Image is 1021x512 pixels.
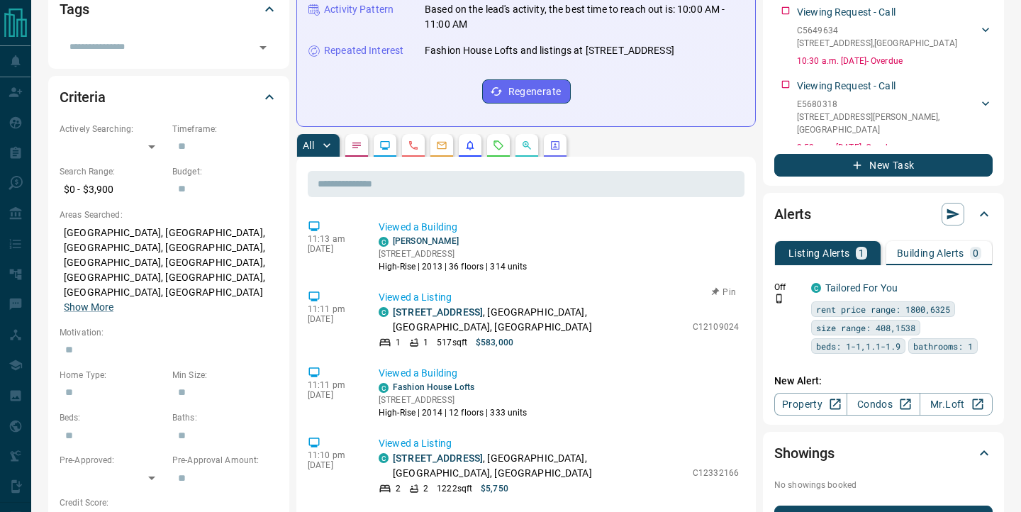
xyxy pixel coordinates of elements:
[253,38,273,57] button: Open
[379,366,739,381] p: Viewed a Building
[60,123,165,135] p: Actively Searching:
[60,326,278,339] p: Motivation:
[379,394,528,406] p: [STREET_ADDRESS]
[816,302,950,316] span: rent price range: 1800,6325
[393,451,686,481] p: , [GEOGRAPHIC_DATA], [GEOGRAPHIC_DATA], [GEOGRAPHIC_DATA]
[60,80,278,114] div: Criteria
[60,221,278,319] p: [GEOGRAPHIC_DATA], [GEOGRAPHIC_DATA], [GEOGRAPHIC_DATA], [GEOGRAPHIC_DATA], [GEOGRAPHIC_DATA], [G...
[64,300,113,315] button: Show More
[172,165,278,178] p: Budget:
[393,236,459,246] a: [PERSON_NAME]
[308,450,357,460] p: 11:10 pm
[774,154,993,177] button: New Task
[811,283,821,293] div: condos.ca
[774,294,784,304] svg: Push Notification Only
[797,5,896,20] p: Viewing Request - Call
[859,248,864,258] p: 1
[436,140,447,151] svg: Emails
[774,393,847,416] a: Property
[493,140,504,151] svg: Requests
[816,321,915,335] span: size range: 408,1538
[60,208,278,221] p: Areas Searched:
[423,482,428,495] p: 2
[396,336,401,349] p: 1
[425,2,744,32] p: Based on the lead's activity, the best time to reach out is: 10:00 AM - 11:00 AM
[324,43,403,58] p: Repeated Interest
[396,482,401,495] p: 2
[825,282,898,294] a: Tailored For You
[797,24,957,37] p: C5649634
[60,165,165,178] p: Search Range:
[308,314,357,324] p: [DATE]
[693,321,739,333] p: C12109024
[774,442,835,464] h2: Showings
[308,244,357,254] p: [DATE]
[393,382,474,392] a: Fashion House Lofts
[324,2,394,17] p: Activity Pattern
[797,98,978,111] p: E5680318
[788,248,850,258] p: Listing Alerts
[437,482,472,495] p: 1222 sqft
[476,336,513,349] p: $583,000
[774,197,993,231] div: Alerts
[549,140,561,151] svg: Agent Actions
[393,306,483,318] a: [STREET_ADDRESS]
[303,140,314,150] p: All
[379,237,389,247] div: condos.ca
[897,248,964,258] p: Building Alerts
[379,406,528,419] p: High-Rise | 2014 | 12 floors | 333 units
[60,411,165,424] p: Beds:
[308,234,357,244] p: 11:13 am
[521,140,532,151] svg: Opportunities
[379,290,739,305] p: Viewed a Listing
[816,339,900,353] span: beds: 1-1,1.1-1.9
[437,336,467,349] p: 517 sqft
[379,383,389,393] div: condos.ca
[393,305,686,335] p: , [GEOGRAPHIC_DATA], [GEOGRAPHIC_DATA], [GEOGRAPHIC_DATA]
[774,436,993,470] div: Showings
[973,248,978,258] p: 0
[774,374,993,389] p: New Alert:
[797,79,896,94] p: Viewing Request - Call
[693,467,739,479] p: C12332166
[379,140,391,151] svg: Lead Browsing Activity
[60,454,165,467] p: Pre-Approved:
[393,452,483,464] a: [STREET_ADDRESS]
[379,436,739,451] p: Viewed a Listing
[774,281,803,294] p: Off
[464,140,476,151] svg: Listing Alerts
[482,79,571,104] button: Regenerate
[913,339,973,353] span: bathrooms: 1
[847,393,920,416] a: Condos
[60,86,106,108] h2: Criteria
[774,479,993,491] p: No showings booked
[379,220,739,235] p: Viewed a Building
[774,203,811,226] h2: Alerts
[797,95,993,139] div: E5680318[STREET_ADDRESS][PERSON_NAME],[GEOGRAPHIC_DATA]
[408,140,419,151] svg: Calls
[172,454,278,467] p: Pre-Approval Amount:
[60,369,165,382] p: Home Type:
[60,496,278,509] p: Credit Score:
[425,43,674,58] p: Fashion House Lofts and listings at [STREET_ADDRESS]
[423,336,428,349] p: 1
[797,55,993,67] p: 10:30 a.m. [DATE] - Overdue
[172,123,278,135] p: Timeframe:
[308,390,357,400] p: [DATE]
[379,307,389,317] div: condos.ca
[308,304,357,314] p: 11:11 pm
[308,380,357,390] p: 11:11 pm
[351,140,362,151] svg: Notes
[379,260,528,273] p: High-Rise | 2013 | 36 floors | 314 units
[172,369,278,382] p: Min Size:
[797,37,957,50] p: [STREET_ADDRESS] , [GEOGRAPHIC_DATA]
[703,286,744,299] button: Pin
[797,111,978,136] p: [STREET_ADDRESS][PERSON_NAME] , [GEOGRAPHIC_DATA]
[481,482,508,495] p: $5,750
[379,247,528,260] p: [STREET_ADDRESS]
[797,21,993,52] div: C5649634[STREET_ADDRESS],[GEOGRAPHIC_DATA]
[920,393,993,416] a: Mr.Loft
[379,453,389,463] div: condos.ca
[797,141,993,154] p: 3:52 p.m. [DATE] - Overdue
[172,411,278,424] p: Baths:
